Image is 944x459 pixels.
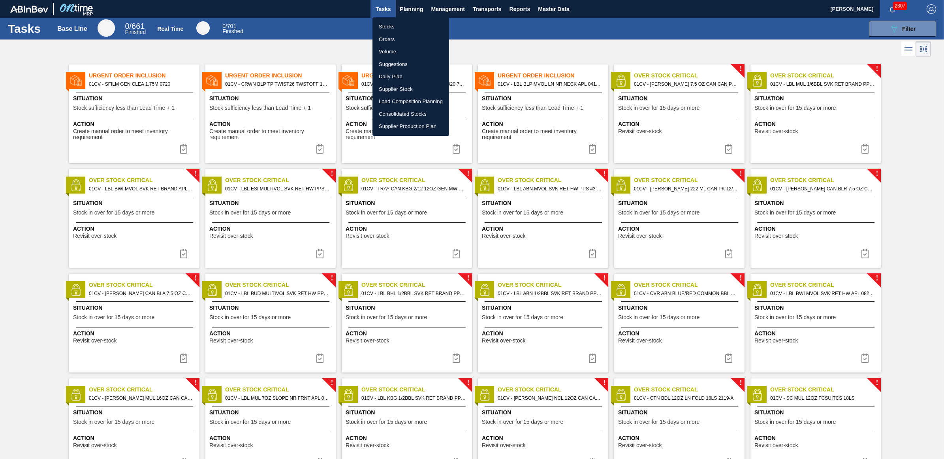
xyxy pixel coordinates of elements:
a: Supplier Stock [372,83,449,96]
a: Daily Plan [372,70,449,83]
a: Orders [372,33,449,46]
a: Volume [372,45,449,58]
a: Stocks [372,21,449,33]
a: Supplier Production Plan [372,120,449,133]
a: Load Composition Planning [372,95,449,108]
a: Consolidated Stocks [372,108,449,120]
a: Suggestions [372,58,449,71]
